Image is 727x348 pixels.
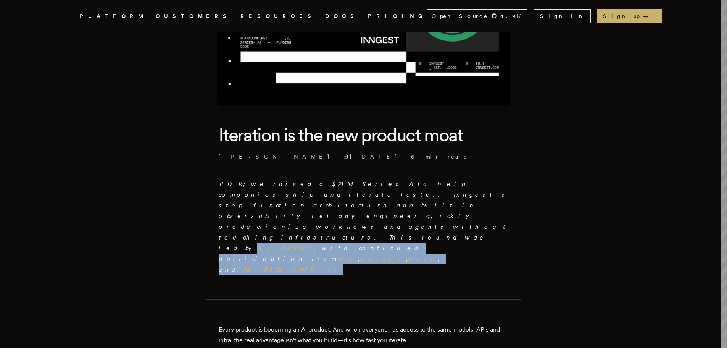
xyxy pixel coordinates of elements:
button: PLATFORM [80,11,147,21]
span: → [643,12,656,20]
a: Afore [408,255,438,262]
a: [PERSON_NAME] [237,266,334,273]
a: Notable [360,255,406,262]
a: Sign In [534,9,591,23]
a: PRICING [368,11,427,21]
span: Open Source [432,12,488,20]
a: [PERSON_NAME] [219,153,330,160]
button: RESOURCES [240,11,316,21]
a: Altimeter [257,244,314,252]
a: Sign up [597,9,662,23]
a: CUSTOMERS [156,11,231,21]
a: DOCS [325,11,359,21]
h1: Iteration is the new product moat [219,123,509,147]
p: · · [219,153,509,160]
span: [DATE] [343,153,398,160]
a: A16z [338,255,358,262]
span: 6 min read [411,153,468,160]
span: 4.9 K [500,12,526,20]
p: Every product is becoming an AI product. And when everyone has access to the same models, APIs an... [219,324,509,346]
em: TLDR; we raised a $21M Series A to help companies ship and iterate faster. Inngest's step-functio... [219,180,509,273]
